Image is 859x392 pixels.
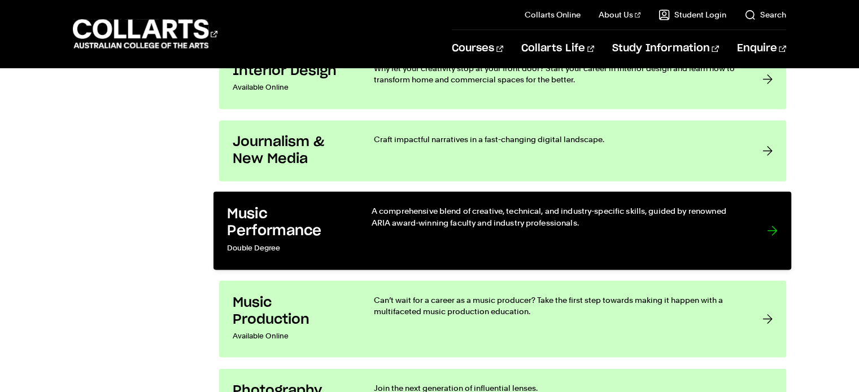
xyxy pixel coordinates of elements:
[521,30,594,67] a: Collarts Life
[219,120,786,181] a: Journalism & New Media Craft impactful narratives in a fast-changing digital landscape.
[374,294,739,316] p: Can’t wait for a career as a music producer? Take the first step towards making it happen with a ...
[228,205,348,240] h3: Music Performance
[233,328,351,343] p: Available Online
[372,205,744,228] p: A comprehensive blend of creative, technical, and industry-specific skills, guided by renowned AR...
[233,294,351,328] h3: Music Production
[744,9,786,20] a: Search
[374,134,739,145] p: Craft impactful narratives in a fast-changing digital landscape.
[219,280,786,357] a: Music Production Available Online Can’t wait for a career as a music producer? Take the first ste...
[525,9,581,20] a: Collarts Online
[737,30,786,67] a: Enquire
[219,49,786,109] a: Interior Design Available Online Why let your creativity stop at your front door? Start your care...
[452,30,503,67] a: Courses
[213,192,792,270] a: Music Performance Double Degree A comprehensive blend of creative, technical, and industry-specif...
[374,63,739,85] p: Why let your creativity stop at your front door? Start your career in interior design and learn h...
[73,17,217,50] div: Go to homepage
[659,9,726,20] a: Student Login
[233,63,351,80] h3: Interior Design
[612,30,718,67] a: Study Information
[233,134,351,168] h3: Journalism & New Media
[599,9,640,20] a: About Us
[233,80,351,95] p: Available Online
[228,240,348,257] p: Double Degree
